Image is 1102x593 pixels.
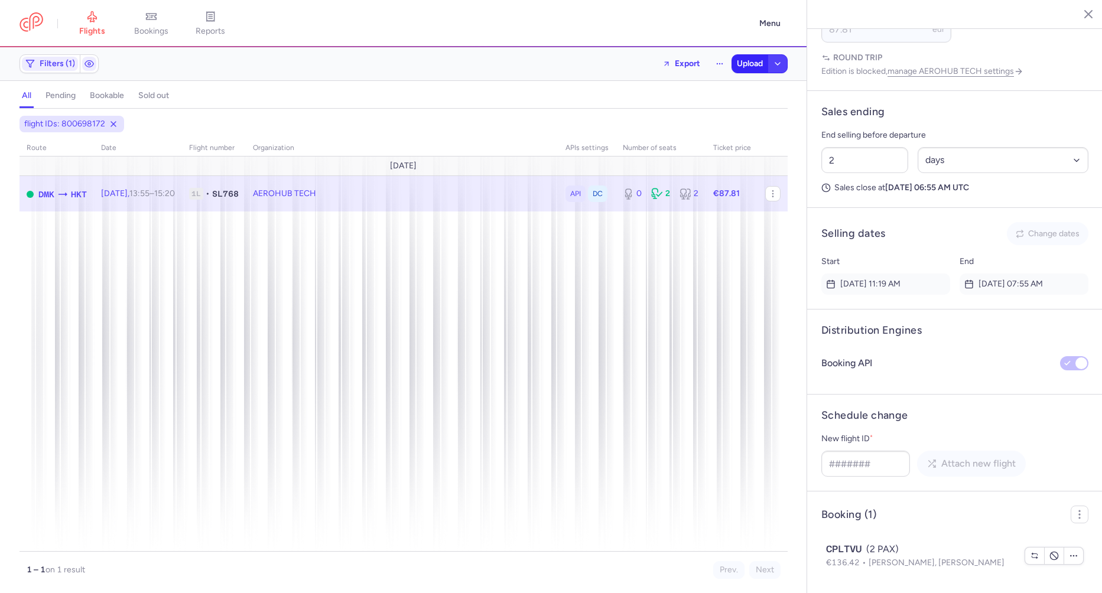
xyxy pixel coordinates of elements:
td: AEROHUB TECH [246,176,558,212]
a: manage AEROHUB TECH settings [888,66,1023,76]
span: €136.42 [826,558,869,568]
span: DC [593,188,603,200]
button: Export [655,54,708,73]
div: 2 [651,188,670,200]
strong: 1 – 1 [27,565,45,575]
input: --- [821,17,951,43]
h4: Selling dates [821,227,886,240]
input: ####### [821,451,910,477]
span: on 1 result [45,565,85,575]
span: HKT [71,188,87,201]
th: Ticket price [706,139,758,157]
span: Filters (1) [40,59,75,69]
th: APIs settings [558,139,616,157]
p: Round trip [821,52,1088,64]
p: End [960,255,1088,269]
strong: [DATE] 06:55 AM UTC [885,183,969,193]
span: Change dates [1028,229,1080,238]
span: flight IDs: 800698172 [24,118,105,130]
h4: Booking (1) [821,508,876,522]
span: eur [932,24,945,34]
h4: Schedule change [821,409,1088,422]
span: API [570,188,581,200]
span: bookings [134,26,168,37]
button: Next [749,561,781,579]
span: Attach new flight [941,458,1016,469]
button: Change dates [1007,222,1088,245]
th: date [94,139,182,157]
span: SL768 [212,188,239,200]
th: number of seats [616,139,706,157]
span: – [129,188,175,198]
p: Start [821,255,950,269]
th: route [19,139,94,157]
span: Export [675,59,700,68]
div: 2 [680,188,698,200]
time: [DATE] 07:55 AM [960,273,1088,295]
label: New flight ID [821,432,910,446]
h4: bookable [90,90,124,101]
span: [PERSON_NAME], [PERSON_NAME] [869,558,1005,568]
span: [DATE], [101,188,175,198]
p: End selling before departure [821,128,1088,142]
div: 0 [623,188,642,200]
span: Upload [737,59,763,69]
span: 1L [189,188,203,200]
button: Menu [752,12,788,35]
span: • [206,188,210,200]
input: ## [821,147,908,173]
strong: €87.81 [713,188,740,198]
button: Attach new flight [917,451,1026,477]
th: organization [246,139,558,157]
time: 13:55 [129,188,149,198]
h4: all [22,90,31,101]
span: flights [79,26,105,37]
a: flights [63,11,122,37]
span: CPLTVU [826,542,862,556]
button: Filters (1) [20,55,80,73]
h4: Booking API [821,357,872,369]
time: 15:20 [154,188,175,198]
h4: pending [45,90,76,101]
p: Sales close at [821,183,1088,193]
h4: Distribution Engines [821,324,1088,337]
h4: Sales ending [821,105,885,119]
time: [DATE] 11:19 AM [821,273,950,295]
div: (2 PAX) [826,542,1018,556]
button: CPLTVU(2 PAX)€136.42[PERSON_NAME], [PERSON_NAME] [826,542,1018,569]
a: CitizenPlane red outlined logo [19,12,43,34]
h4: sold out [138,90,169,101]
span: DMK [38,188,54,201]
button: Prev. [713,561,745,579]
a: bookings [122,11,181,37]
span: [DATE] [390,161,417,171]
a: reports [181,11,240,37]
p: Edition is blocked, [821,66,1088,77]
span: reports [196,26,225,37]
button: Upload [732,55,768,73]
th: Flight number [182,139,246,157]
